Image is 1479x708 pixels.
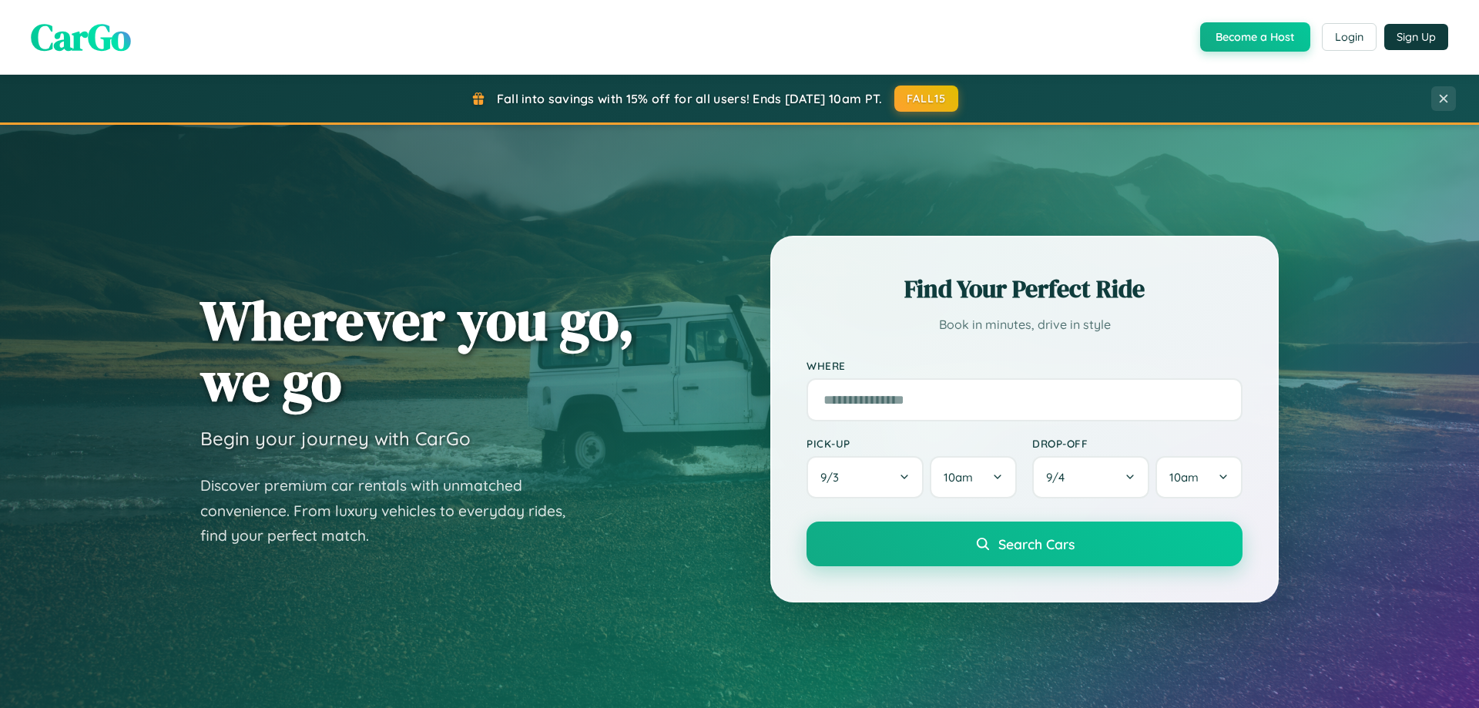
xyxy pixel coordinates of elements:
[944,470,973,485] span: 10am
[807,456,924,498] button: 9/3
[1032,437,1243,450] label: Drop-off
[820,470,847,485] span: 9 / 3
[894,86,959,112] button: FALL15
[807,272,1243,306] h2: Find Your Perfect Ride
[1155,456,1243,498] button: 10am
[998,535,1075,552] span: Search Cars
[1032,456,1149,498] button: 9/4
[807,314,1243,336] p: Book in minutes, drive in style
[1200,22,1310,52] button: Become a Host
[807,437,1017,450] label: Pick-up
[1046,470,1072,485] span: 9 / 4
[807,359,1243,372] label: Where
[31,12,131,62] span: CarGo
[1169,470,1199,485] span: 10am
[497,91,883,106] span: Fall into savings with 15% off for all users! Ends [DATE] 10am PT.
[1322,23,1377,51] button: Login
[200,427,471,450] h3: Begin your journey with CarGo
[930,456,1017,498] button: 10am
[1384,24,1448,50] button: Sign Up
[200,473,585,549] p: Discover premium car rentals with unmatched convenience. From luxury vehicles to everyday rides, ...
[200,290,635,411] h1: Wherever you go, we go
[807,522,1243,566] button: Search Cars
